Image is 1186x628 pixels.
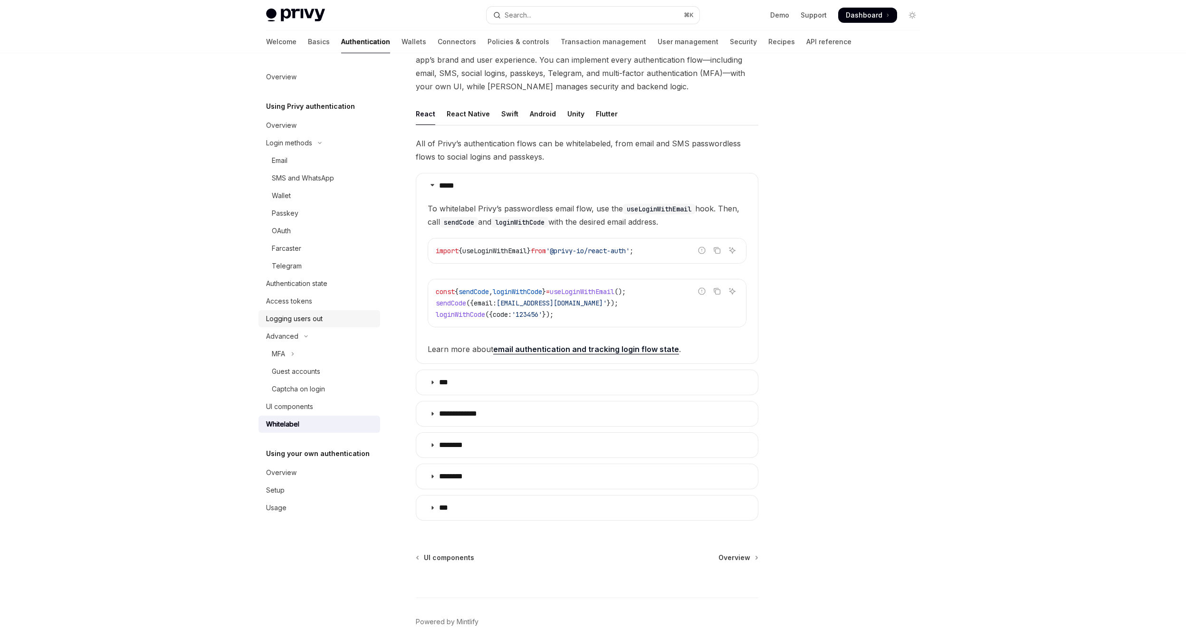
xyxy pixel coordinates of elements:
[768,30,795,53] a: Recipes
[718,553,757,562] a: Overview
[272,225,291,237] div: OAuth
[272,383,325,395] div: Captcha on login
[266,485,285,496] div: Setup
[428,202,746,228] span: To whitelabel Privy’s passwordless email flow, use the hook. Then, call and with the desired emai...
[561,30,646,53] a: Transaction management
[266,313,323,324] div: Logging users out
[258,345,380,362] button: Toggle MFA section
[493,310,512,319] span: code:
[266,120,296,131] div: Overview
[905,8,920,23] button: Toggle dark mode
[489,287,493,296] span: ,
[466,299,474,307] span: ({
[497,299,607,307] span: [EMAIL_ADDRESS][DOMAIN_NAME]'
[258,117,380,134] a: Overview
[402,30,426,53] a: Wallets
[770,10,789,20] a: Demo
[542,287,546,296] span: }
[258,499,380,516] a: Usage
[438,30,476,53] a: Connectors
[440,217,478,228] code: sendCode
[266,30,296,53] a: Welcome
[266,295,312,307] div: Access tokens
[436,247,459,255] span: import
[696,285,708,297] button: Report incorrect code
[272,348,285,360] div: MFA
[258,240,380,257] a: Farcaster
[272,366,320,377] div: Guest accounts
[485,310,493,319] span: ({
[455,287,459,296] span: {
[459,247,462,255] span: {
[416,617,478,627] a: Powered by Mintlify
[258,416,380,433] a: Whitelabel
[806,30,851,53] a: API reference
[258,205,380,222] a: Passkey
[258,134,380,152] button: Toggle Login methods section
[527,247,531,255] span: }
[493,287,542,296] span: loginWithCode
[266,137,312,149] div: Login methods
[258,328,380,345] button: Toggle Advanced section
[623,204,695,214] code: useLoginWithEmail
[272,155,287,166] div: Email
[258,275,380,292] a: Authentication state
[266,502,287,514] div: Usage
[531,247,546,255] span: from
[258,222,380,239] a: OAuth
[487,7,699,24] button: Open search
[258,68,380,86] a: Overview
[501,103,518,125] div: Swift
[718,553,750,562] span: Overview
[801,10,827,20] a: Support
[696,244,708,257] button: Report incorrect code
[436,287,455,296] span: const
[416,40,758,93] span: All of [PERSON_NAME]’s frontend SDKs let you fully customize authentication to match your app’s b...
[436,310,485,319] span: loginWithCode
[258,398,380,415] a: UI components
[341,30,390,53] a: Authentication
[416,137,758,163] span: All of Privy’s authentication flows can be whitelabeled, from email and SMS passwordless flows to...
[308,30,330,53] a: Basics
[266,331,298,342] div: Advanced
[726,244,738,257] button: Ask AI
[459,287,489,296] span: sendCode
[258,170,380,187] a: SMS and WhatsApp
[505,10,531,21] div: Search...
[416,103,435,125] div: React
[607,299,618,307] span: });
[266,101,355,112] h5: Using Privy authentication
[730,30,757,53] a: Security
[272,172,334,184] div: SMS and WhatsApp
[726,285,738,297] button: Ask AI
[711,285,723,297] button: Copy the contents from the code block
[462,247,527,255] span: useLoginWithEmail
[258,152,380,169] a: Email
[614,287,626,296] span: ();
[272,243,301,254] div: Farcaster
[567,103,584,125] div: Unity
[258,381,380,398] a: Captcha on login
[258,363,380,380] a: Guest accounts
[493,344,679,354] a: email authentication and tracking login flow state
[596,103,618,125] div: Flutter
[550,287,614,296] span: useLoginWithEmail
[266,419,299,430] div: Whitelabel
[711,244,723,257] button: Copy the contents from the code block
[684,11,694,19] span: ⌘ K
[417,553,474,562] a: UI components
[546,247,630,255] span: '@privy-io/react-auth'
[258,293,380,310] a: Access tokens
[474,299,497,307] span: email:
[266,278,327,289] div: Authentication state
[436,299,466,307] span: sendCode
[542,310,554,319] span: });
[424,553,474,562] span: UI components
[546,287,550,296] span: =
[658,30,718,53] a: User management
[266,9,325,22] img: light logo
[530,103,556,125] div: Android
[846,10,882,20] span: Dashboard
[428,343,746,356] span: Learn more about .
[258,257,380,275] a: Telegram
